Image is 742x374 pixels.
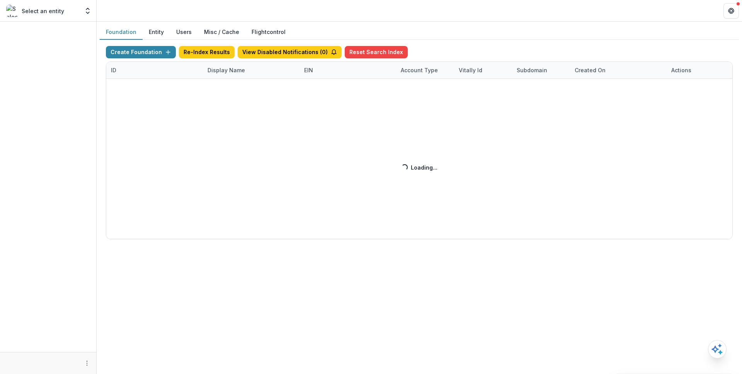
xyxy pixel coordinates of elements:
button: Misc / Cache [198,25,245,40]
button: Foundation [100,25,143,40]
p: Select an entity [22,7,64,15]
button: Get Help [723,3,739,19]
button: More [82,359,92,368]
button: Entity [143,25,170,40]
button: Open AI Assistant [708,340,727,359]
img: Select an entity [6,5,19,17]
button: Open entity switcher [82,3,93,19]
button: Users [170,25,198,40]
a: Flightcontrol [252,28,286,36]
